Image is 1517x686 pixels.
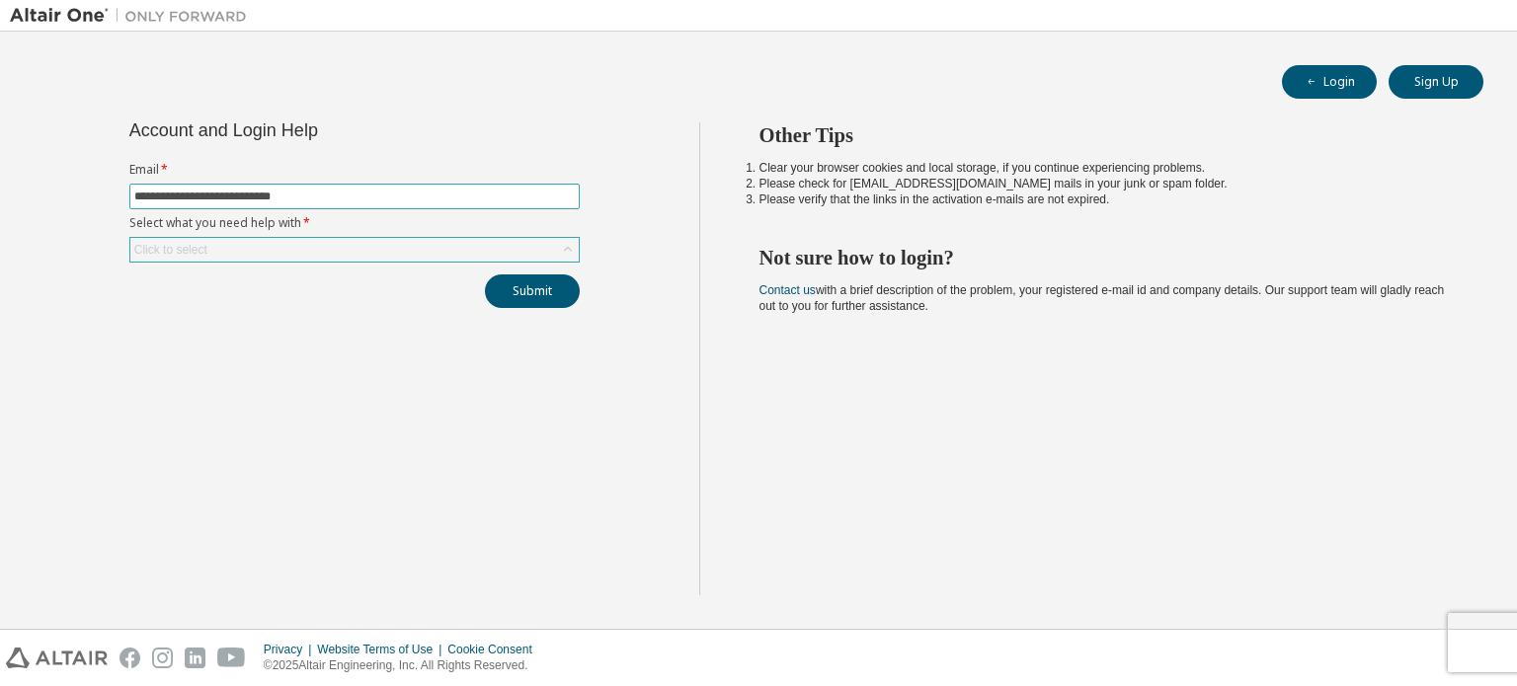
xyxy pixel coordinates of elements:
img: altair_logo.svg [6,648,108,668]
div: Privacy [264,642,317,657]
div: Click to select [134,242,207,258]
img: youtube.svg [217,648,246,668]
a: Contact us [759,283,816,297]
img: linkedin.svg [185,648,205,668]
img: instagram.svg [152,648,173,668]
button: Login [1282,65,1377,99]
img: facebook.svg [120,648,140,668]
label: Email [129,162,580,178]
div: Website Terms of Use [317,642,447,657]
li: Please verify that the links in the activation e-mails are not expired. [759,191,1449,207]
p: © 2025 Altair Engineering, Inc. All Rights Reserved. [264,657,544,674]
img: Altair One [10,6,257,26]
li: Please check for [EMAIL_ADDRESS][DOMAIN_NAME] mails in your junk or spam folder. [759,176,1449,191]
div: Cookie Consent [447,642,543,657]
button: Sign Up [1389,65,1483,99]
span: with a brief description of the problem, your registered e-mail id and company details. Our suppo... [759,283,1445,313]
li: Clear your browser cookies and local storage, if you continue experiencing problems. [759,160,1449,176]
div: Account and Login Help [129,122,490,138]
div: Click to select [130,238,579,262]
h2: Other Tips [759,122,1449,148]
h2: Not sure how to login? [759,245,1449,270]
button: Submit [485,274,580,308]
label: Select what you need help with [129,215,580,231]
